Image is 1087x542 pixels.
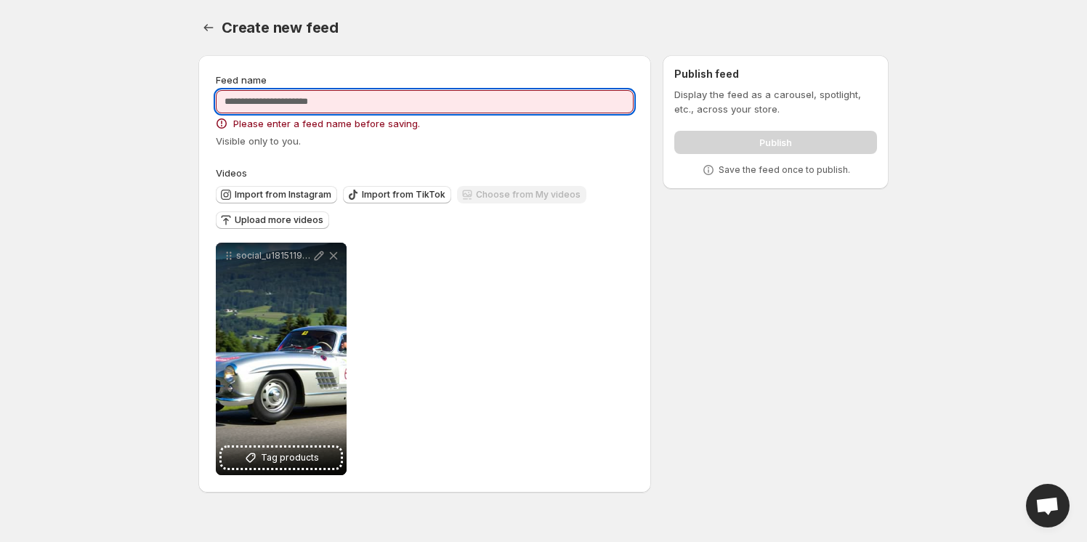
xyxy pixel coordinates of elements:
[674,67,877,81] h2: Publish feed
[1026,484,1070,527] a: Open chat
[233,116,420,131] span: Please enter a feed name before saving.
[216,135,301,147] span: Visible only to you.
[236,250,312,262] p: social_u1815119224_httpssmjrunr9Un_ISGjb8_photo_of_a_mercedes_300S_1889291f-45fe-454d-829e-455d0b...
[235,214,323,226] span: Upload more videos
[216,74,267,86] span: Feed name
[674,87,877,116] p: Display the feed as a carousel, spotlight, etc., across your store.
[222,19,339,36] span: Create new feed
[216,186,337,203] button: Import from Instagram
[216,243,347,475] div: social_u1815119224_httpssmjrunr9Un_ISGjb8_photo_of_a_mercedes_300S_1889291f-45fe-454d-829e-455d0b...
[343,186,451,203] button: Import from TikTok
[261,450,319,465] span: Tag products
[719,164,850,176] p: Save the feed once to publish.
[216,167,247,179] span: Videos
[198,17,219,38] button: Settings
[222,448,341,468] button: Tag products
[235,189,331,201] span: Import from Instagram
[362,189,445,201] span: Import from TikTok
[216,211,329,229] button: Upload more videos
